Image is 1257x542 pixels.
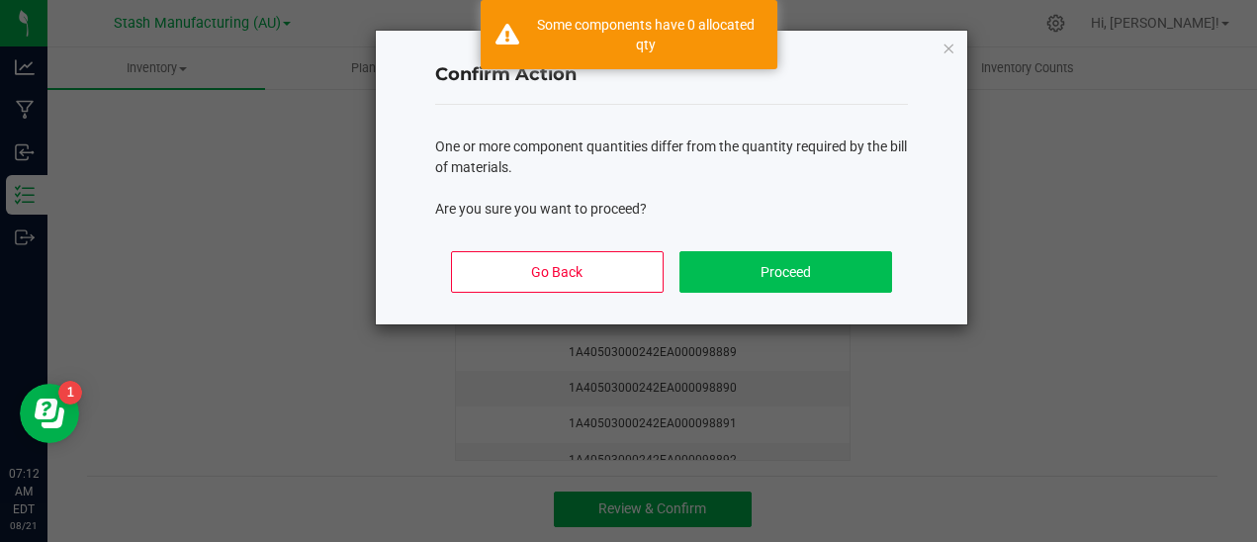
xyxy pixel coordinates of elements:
iframe: Resource center [20,384,79,443]
iframe: Resource center unread badge [58,381,82,405]
button: Go Back [451,251,664,293]
button: Close [942,36,955,59]
p: Are you sure you want to proceed? [435,199,908,220]
p: One or more component quantities differ from the quantity required by the bill of materials. [435,136,908,178]
div: Some components have 0 allocated qty [530,15,763,54]
h4: Confirm Action [435,62,908,88]
button: Proceed [679,251,892,293]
